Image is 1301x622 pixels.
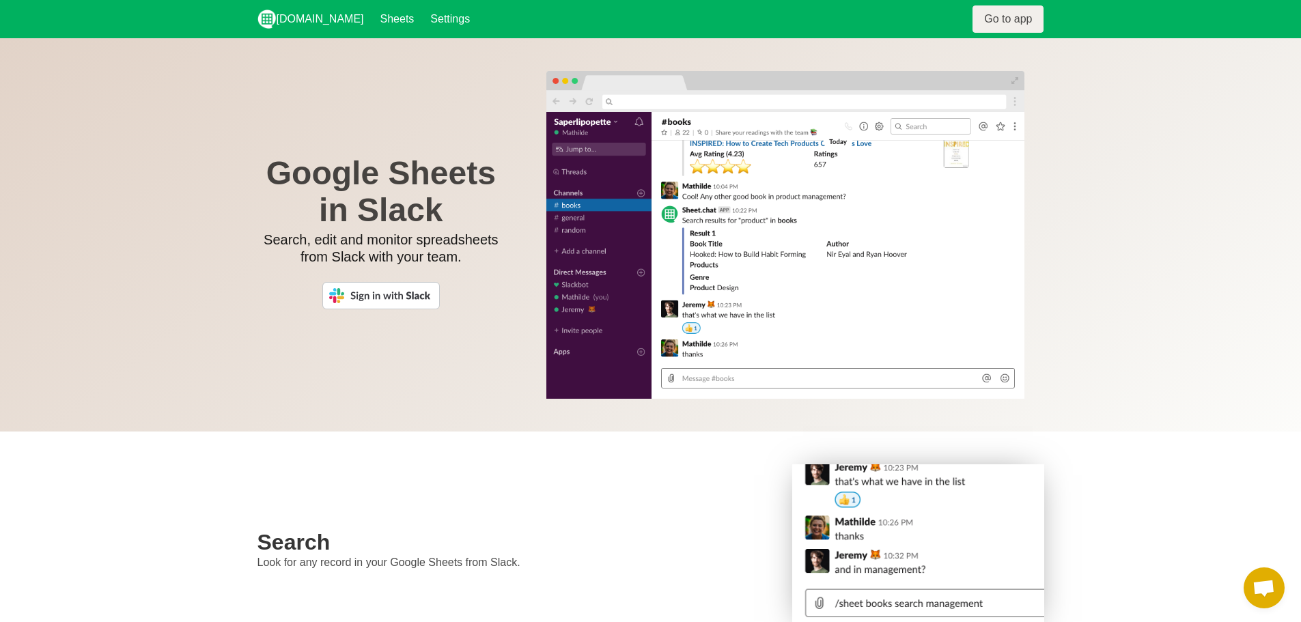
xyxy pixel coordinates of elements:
img: logo_v2_white.png [257,10,277,29]
img: Sign in [322,282,440,309]
div: Open chat [1244,567,1285,608]
img: screen.png [546,112,1024,399]
img: bar.png [546,71,1024,112]
a: Go to app [973,5,1044,33]
h1: Google Sheets in Slack [257,155,505,229]
strong: Search [257,530,331,554]
p: Search, edit and monitor spreadsheets from Slack with your team. [257,231,505,266]
div: Look for any record in your Google Sheets from Slack. [249,522,785,579]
